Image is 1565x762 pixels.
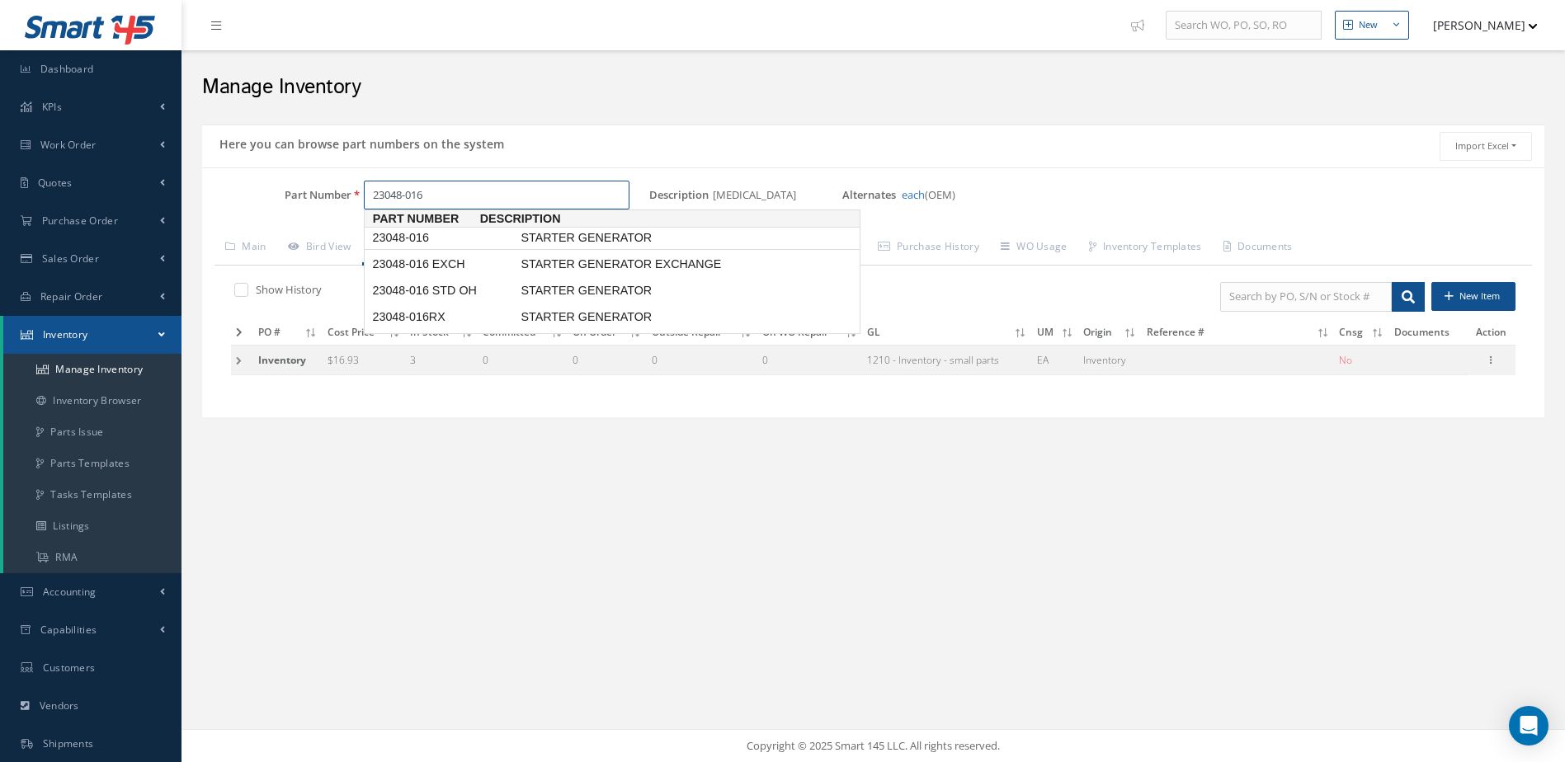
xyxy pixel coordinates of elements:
[40,138,97,152] span: Work Order
[253,320,323,346] th: PO #
[902,187,925,202] a: each
[1359,18,1378,32] div: New
[649,189,709,201] label: Description
[369,256,517,273] span: 23048-016 EXCH
[1440,132,1532,161] button: Import Excel
[365,210,480,228] span: Part Number
[1142,320,1335,346] th: Reference #
[40,62,94,76] span: Dashboard
[1166,11,1322,40] input: Search WO, PO, SO, RO
[40,698,79,713] span: Vendors
[43,661,96,675] span: Customers
[38,176,73,190] span: Quotes
[3,510,181,542] a: Listings
[1431,282,1516,311] button: New Item
[478,345,568,375] td: 0
[867,231,990,266] a: Purchase History
[1078,231,1213,266] a: Inventory Templates
[842,189,899,201] label: Alternates
[3,479,181,510] a: Tasks Templates
[1078,320,1141,346] th: Origin
[1213,231,1303,266] a: Documents
[231,282,861,301] div: Show and not show all detail with stock
[902,187,955,202] span: (OEM)
[517,256,765,273] span: STARTER GENERATOR EXCHANGE
[1220,282,1392,312] input: Search by PO, S/N or Stock #
[3,354,181,385] a: Manage Inventory
[43,585,97,599] span: Accounting
[568,345,647,375] td: 0
[517,308,765,326] span: STARTER GENERATOR
[1032,345,1078,375] td: EA
[517,229,765,247] span: STARTER GENERATOR
[3,385,181,416] a: Inventory Browser
[517,282,765,299] span: STARTER GENERATOR
[369,229,517,247] span: 23048-016
[990,231,1078,266] a: WO Usage
[647,345,757,375] td: 0
[42,214,118,228] span: Purchase Order
[1339,353,1352,367] span: No
[1417,9,1538,41] button: [PERSON_NAME]
[1078,345,1141,375] td: Inventory
[40,623,97,637] span: Capabilities
[202,75,1544,100] h2: Manage Inventory
[214,132,504,152] h5: Here you can browse part numbers on the system
[323,320,405,346] th: Cost Price
[3,448,181,479] a: Parts Templates
[757,345,863,375] td: 0
[480,210,728,228] span: Description
[42,100,62,114] span: KPIs
[1032,320,1078,346] th: UM
[1509,706,1549,746] div: Open Intercom Messenger
[43,736,94,750] span: Shipments
[277,231,362,266] a: Bird View
[202,189,351,201] label: Part Number
[362,231,455,266] a: Warehouse
[3,316,181,354] a: Inventory
[1389,320,1467,346] th: Documents
[198,738,1549,755] div: Copyright © 2025 Smart 145 LLC. All rights reserved.
[1334,320,1389,346] th: Cnsg
[369,308,517,326] span: 23048-016RX
[3,416,181,448] a: Parts Issue
[405,345,478,375] td: 3
[42,252,99,266] span: Sales Order
[713,181,803,210] span: [MEDICAL_DATA]
[3,542,181,573] a: RMA
[43,327,88,341] span: Inventory
[40,289,103,303] span: Repair Order
[252,282,322,297] label: Show History
[1335,11,1409,40] button: New
[214,231,277,266] a: Main
[323,345,405,375] td: $16.93
[862,320,1032,346] th: GL
[1467,320,1516,346] th: Action
[862,345,1032,375] td: 1210 - Inventory - small parts
[369,282,517,299] span: 23048-016 STD OH
[258,353,306,367] span: Inventory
